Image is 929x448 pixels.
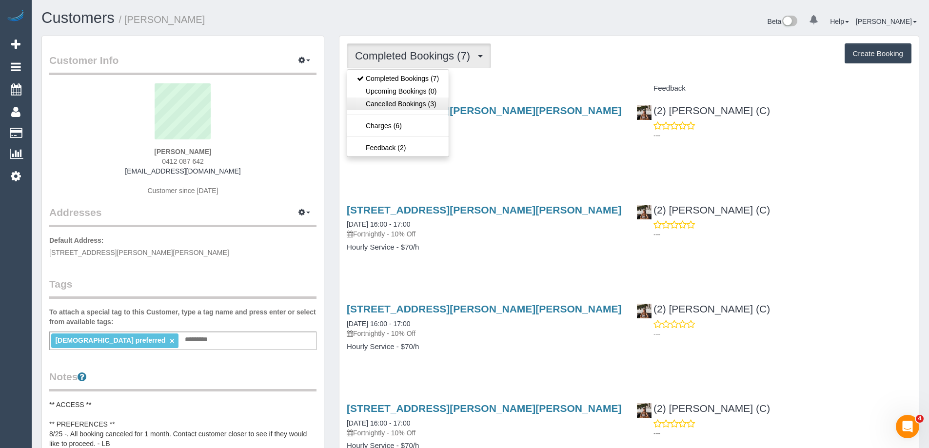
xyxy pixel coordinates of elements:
a: [DATE] 16:00 - 17:00 [347,220,410,228]
span: Completed Bookings (7) [355,50,475,62]
button: Completed Bookings (7) [347,43,491,68]
span: 0412 087 642 [162,157,204,165]
legend: Notes [49,370,316,391]
a: × [170,337,174,345]
a: Completed Bookings (7) [347,72,449,85]
a: [DATE] 16:00 - 17:00 [347,419,410,427]
img: (2) Ecem Keskin (C) [637,304,652,318]
small: / [PERSON_NAME] [119,14,205,25]
h4: Feedback [636,84,911,93]
label: To attach a special tag to this Customer, type a tag name and press enter or select from availabl... [49,307,316,327]
span: 4 [916,415,924,423]
img: Automaid Logo [6,10,25,23]
legend: Customer Info [49,53,316,75]
span: [DEMOGRAPHIC_DATA] preferred [55,336,165,344]
p: Fortnightly - 10% Off [347,428,622,438]
span: Customer since [DATE] [147,187,218,195]
a: [EMAIL_ADDRESS][DOMAIN_NAME] [125,167,240,175]
h4: Hourly Service - $70/h [347,343,622,351]
button: Create Booking [845,43,911,64]
p: Fortnightly - 10% Off [347,329,622,338]
a: [PERSON_NAME] [856,18,917,25]
a: [STREET_ADDRESS][PERSON_NAME][PERSON_NAME] [347,105,622,116]
a: [STREET_ADDRESS][PERSON_NAME][PERSON_NAME] [347,204,622,215]
img: New interface [781,16,797,28]
p: --- [653,329,911,339]
a: Customers [41,9,115,26]
p: --- [653,230,911,239]
a: Upcoming Bookings (0) [347,85,449,97]
a: (2) [PERSON_NAME] (C) [636,204,770,215]
h4: Service [347,84,622,93]
img: (2) Ecem Keskin (C) [637,205,652,219]
a: Charges (6) [347,119,449,132]
legend: Tags [49,277,316,299]
a: (2) [PERSON_NAME] (C) [636,105,770,116]
h4: Hourly Service - $70/h [347,144,622,152]
p: Fortnightly - 10% Off [347,130,622,140]
a: Beta [768,18,798,25]
strong: [PERSON_NAME] [154,148,211,156]
iframe: Intercom live chat [896,415,919,438]
a: [DATE] 16:00 - 17:00 [347,320,410,328]
a: [STREET_ADDRESS][PERSON_NAME][PERSON_NAME] [347,403,622,414]
p: --- [653,131,911,140]
p: Fortnightly - 10% Off [347,229,622,239]
label: Default Address: [49,235,104,245]
span: [STREET_ADDRESS][PERSON_NAME][PERSON_NAME] [49,249,229,256]
a: (2) [PERSON_NAME] (C) [636,403,770,414]
img: (2) Ecem Keskin (C) [637,105,652,120]
h4: Hourly Service - $70/h [347,243,622,252]
img: (2) Ecem Keskin (C) [637,403,652,418]
a: (2) [PERSON_NAME] (C) [636,303,770,314]
a: Cancelled Bookings (3) [347,97,449,110]
a: Feedback (2) [347,141,449,154]
a: Help [830,18,849,25]
a: [STREET_ADDRESS][PERSON_NAME][PERSON_NAME] [347,303,622,314]
p: --- [653,429,911,438]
